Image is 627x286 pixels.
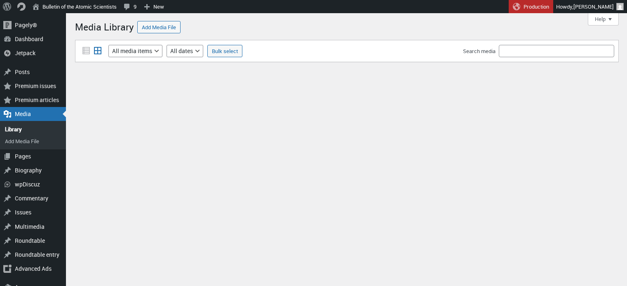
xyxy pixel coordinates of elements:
[588,13,619,26] button: Help
[463,47,495,55] label: Search media
[92,45,103,57] a: Grid view
[573,3,614,10] span: [PERSON_NAME]
[137,21,181,33] a: Add Media File
[207,45,242,57] button: Bulk select
[75,17,134,35] h1: Media Library
[80,45,92,57] a: List view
